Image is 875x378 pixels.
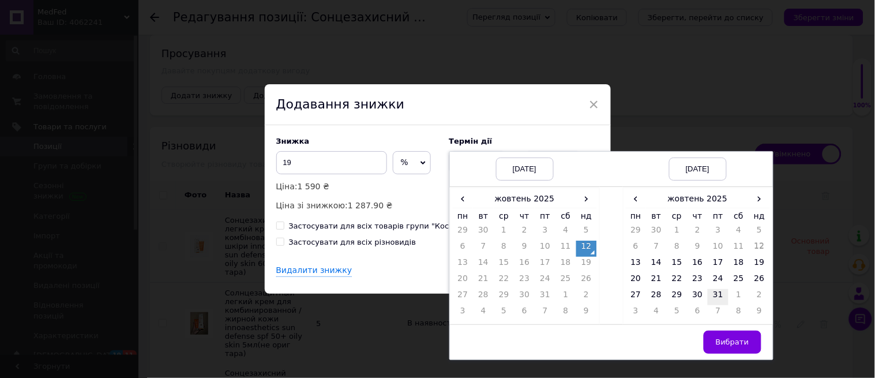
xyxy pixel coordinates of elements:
[515,273,535,289] td: 23
[576,305,597,321] td: 9
[494,224,515,241] td: 1
[494,273,515,289] td: 22
[708,273,728,289] td: 24
[667,241,688,257] td: 8
[667,257,688,273] td: 15
[555,208,576,224] th: сб
[555,257,576,273] td: 18
[688,289,708,305] td: 30
[667,224,688,241] td: 1
[348,201,393,210] span: 1 287.90 ₴
[453,241,474,257] td: 6
[626,305,647,321] td: 3
[555,273,576,289] td: 25
[276,137,310,145] span: Знижка
[626,273,647,289] td: 20
[473,289,494,305] td: 28
[749,257,770,273] td: 19
[728,241,749,257] td: 11
[515,208,535,224] th: чт
[626,257,647,273] td: 13
[12,12,235,24] div: Перед замовленням прохання уточнити наявність
[728,208,749,224] th: сб
[473,241,494,257] td: 7
[555,224,576,241] td: 4
[289,237,416,248] div: Застосувати для всіх різновидів
[453,190,474,207] span: ‹
[688,273,708,289] td: 23
[515,224,535,241] td: 2
[646,208,667,224] th: вт
[453,273,474,289] td: 20
[626,224,647,241] td: 29
[473,224,494,241] td: 30
[576,208,597,224] th: нд
[626,208,647,224] th: пн
[708,305,728,321] td: 7
[496,158,554,181] div: [DATE]
[646,224,667,241] td: 30
[749,305,770,321] td: 9
[515,241,535,257] td: 9
[494,257,515,273] td: 15
[708,208,728,224] th: пт
[646,241,667,257] td: 7
[749,190,770,207] span: ›
[667,289,688,305] td: 29
[688,257,708,273] td: 16
[646,190,749,208] th: жовтень 2025
[576,224,597,241] td: 5
[749,273,770,289] td: 26
[688,305,708,321] td: 6
[646,273,667,289] td: 21
[669,158,727,181] div: [DATE]
[276,199,438,212] p: Ціна зі знижкою:
[473,305,494,321] td: 4
[704,331,761,354] button: Вибрати
[688,208,708,224] th: чт
[555,289,576,305] td: 1
[576,190,597,207] span: ›
[453,257,474,273] td: 13
[494,241,515,257] td: 8
[276,97,405,111] span: Додавання знижки
[728,257,749,273] td: 18
[473,273,494,289] td: 21
[535,241,555,257] td: 10
[708,241,728,257] td: 10
[535,257,555,273] td: 17
[12,22,235,118] div: Професійний сонцезахисний крем команди досвідчених майстрів іспанського бренда створює потужний п...
[555,241,576,257] td: 11
[749,241,770,257] td: 12
[535,208,555,224] th: пт
[298,182,329,191] span: 1 590 ₴
[749,289,770,305] td: 2
[12,12,235,264] body: Редактор, 99FE824A-9F4B-4E5D-9D7D-E84E44442373
[576,241,597,257] td: 12
[449,137,599,145] label: Термін дії
[12,130,235,226] div: Засіб Innoaesthetics Inno-Derma Sunblock UVP 50+ Oily Skin захищає від сонячних променів UVB / UV...
[728,224,749,241] td: 4
[535,305,555,321] td: 7
[667,305,688,321] td: 5
[494,305,515,321] td: 5
[473,208,494,224] th: вт
[276,180,438,193] p: Ціна:
[276,265,352,277] div: Видалити знижку
[453,208,474,224] th: пн
[708,257,728,273] td: 17
[535,289,555,305] td: 31
[667,208,688,224] th: ср
[473,257,494,273] td: 14
[589,95,599,114] span: ×
[515,305,535,321] td: 6
[728,289,749,305] td: 1
[453,305,474,321] td: 3
[494,289,515,305] td: 29
[555,305,576,321] td: 8
[515,289,535,305] td: 30
[453,289,474,305] td: 27
[708,224,728,241] td: 3
[626,289,647,305] td: 27
[688,241,708,257] td: 9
